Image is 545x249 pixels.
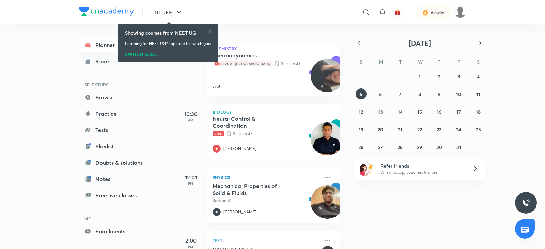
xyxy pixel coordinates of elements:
[434,71,445,82] button: October 2, 2025
[79,172,158,186] a: Notes
[419,73,421,80] abbr: October 1, 2025
[453,106,464,117] button: October 17, 2025
[79,90,158,104] a: Browse
[392,7,403,18] button: avatar
[360,91,362,97] abbr: October 5, 2025
[453,142,464,152] button: October 31, 2025
[414,142,425,152] button: October 29, 2025
[177,110,204,118] h5: 10:30
[213,115,297,129] h5: Neural Control & Coordination
[477,73,480,80] abbr: October 4, 2025
[476,91,480,97] abbr: October 11, 2025
[356,106,367,117] button: October 12, 2025
[213,198,320,204] p: Session 61
[79,188,158,202] a: Free live classes
[213,61,272,66] span: Live at [GEOGRAPHIC_DATA]
[79,38,158,52] a: Planner
[223,146,256,152] p: [PERSON_NAME]
[417,109,422,115] abbr: October 15, 2025
[453,71,464,82] button: October 3, 2025
[79,7,134,17] a: Company Logo
[125,49,212,57] div: SWITCH GOAL
[414,106,425,117] button: October 15, 2025
[359,109,363,115] abbr: October 12, 2025
[456,91,461,97] abbr: October 10, 2025
[79,54,158,68] a: Store
[378,144,383,150] abbr: October 27, 2025
[414,71,425,82] button: October 1, 2025
[79,123,158,137] a: Tests
[125,40,212,47] p: Learning for NEET UG? Tap here to switch goal
[422,8,429,16] img: activity
[360,162,373,176] img: referral
[364,38,476,48] button: [DATE]
[177,181,204,185] p: PM
[79,156,158,169] a: Doubts & solutions
[177,236,204,245] h5: 2:00
[473,88,484,99] button: October 11, 2025
[79,225,158,238] a: Enrollments
[213,110,334,114] p: Biology
[476,109,481,115] abbr: October 18, 2025
[378,126,383,133] abbr: October 20, 2025
[380,162,464,169] h6: Refer friends
[177,245,204,249] p: PM
[395,142,406,152] button: October 28, 2025
[79,79,158,90] h6: SELF STUDY
[398,109,403,115] abbr: October 14, 2025
[379,91,382,97] abbr: October 6, 2025
[95,57,113,65] div: Store
[473,124,484,135] button: October 25, 2025
[438,91,440,97] abbr: October 9, 2025
[434,124,445,135] button: October 23, 2025
[375,106,386,117] button: October 13, 2025
[379,59,383,65] abbr: Monday
[213,130,320,137] p: Session 47
[375,124,386,135] button: October 20, 2025
[438,59,440,65] abbr: Thursday
[395,106,406,117] button: October 14, 2025
[79,213,158,225] h6: ME
[436,144,442,150] abbr: October 30, 2025
[356,142,367,152] button: October 26, 2025
[434,106,445,117] button: October 16, 2025
[375,142,386,152] button: October 27, 2025
[213,131,224,136] span: Live
[213,236,320,245] p: Test
[418,91,421,97] abbr: October 8, 2025
[213,173,320,181] p: Physics
[213,83,221,89] p: Jyoti
[177,118,204,122] p: AM
[398,126,402,133] abbr: October 21, 2025
[476,126,481,133] abbr: October 25, 2025
[79,107,158,120] a: Practice
[409,38,431,48] span: [DATE]
[360,59,362,65] abbr: Sunday
[522,199,530,207] img: ttu
[453,124,464,135] button: October 24, 2025
[358,144,363,150] abbr: October 26, 2025
[356,88,367,99] button: October 5, 2025
[380,169,464,176] p: Win a laptop, vouchers & more
[399,59,402,65] abbr: Tuesday
[453,88,464,99] button: October 10, 2025
[456,109,461,115] abbr: October 17, 2025
[457,59,460,65] abbr: Friday
[418,59,423,65] abbr: Wednesday
[395,88,406,99] button: October 7, 2025
[434,142,445,152] button: October 30, 2025
[456,126,461,133] abbr: October 24, 2025
[356,124,367,135] button: October 19, 2025
[477,59,480,65] abbr: Saturday
[378,109,383,115] abbr: October 13, 2025
[187,38,347,46] h4: [DATE]
[375,88,386,99] button: October 6, 2025
[359,126,363,133] abbr: October 19, 2025
[213,47,334,51] p: Chemistry
[414,124,425,135] button: October 22, 2025
[437,109,441,115] abbr: October 16, 2025
[213,183,297,196] h5: Mechanical Properties of Solid & Fluids
[125,29,196,36] h6: Showing courses from NEET UG
[177,173,204,181] h5: 12:01
[457,73,460,80] abbr: October 3, 2025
